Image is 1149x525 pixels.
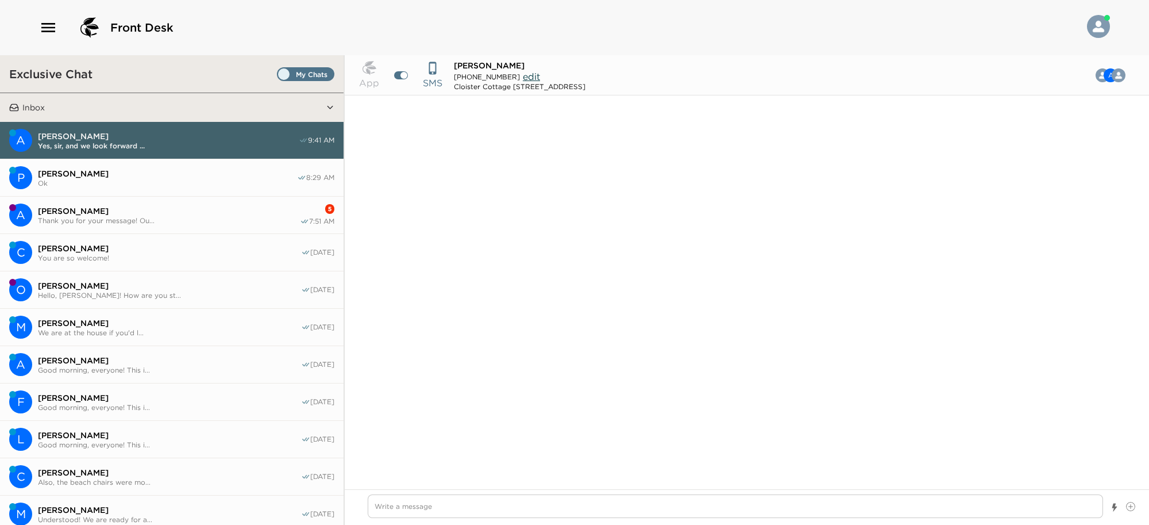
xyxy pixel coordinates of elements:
[9,129,32,152] div: Andrew Crowley
[1111,497,1119,518] button: Show templates
[9,241,32,264] div: C
[523,71,540,82] span: edit
[9,166,32,189] div: Philip Wise
[19,93,326,122] button: Inbox
[9,278,32,301] div: Osvaldo Pico
[38,206,300,216] span: [PERSON_NAME]
[38,515,301,524] span: Understood! We are ready for a...
[38,168,297,179] span: [PERSON_NAME]
[22,102,45,113] p: Inbox
[38,328,301,337] span: We are at the house if you'd l...
[310,285,334,294] span: [DATE]
[9,353,32,376] div: Andrew Johnson
[38,403,301,412] span: Good morning, everyone! This i...
[9,465,32,488] div: C
[38,216,300,225] span: Thank you for your message! Ou...
[9,204,32,227] div: Ashley Herschend
[38,430,301,440] span: [PERSON_NAME]
[38,318,301,328] span: [PERSON_NAME]
[359,76,379,90] p: App
[9,316,32,339] div: M
[9,67,92,81] h3: Exclusive Chat
[38,131,299,141] span: [PERSON_NAME]
[310,509,334,519] span: [DATE]
[9,353,32,376] div: A
[38,254,301,262] span: You are so welcome!
[38,366,301,374] span: Good morning, everyone! This i...
[454,72,520,81] span: [PHONE_NUMBER]
[1112,68,1125,82] img: A
[310,472,334,481] span: [DATE]
[9,428,32,451] div: Lance Johnson
[9,241,32,264] div: Catherone Johnson
[38,478,301,486] span: Also, the beach chairs were mo...
[38,440,301,449] span: Good morning, everyone! This i...
[306,173,334,182] span: 8:29 AM
[1081,64,1135,87] button: AAO
[9,166,32,189] div: P
[454,82,585,91] div: Cloister Cottage [STREET_ADDRESS]
[38,393,301,403] span: [PERSON_NAME]
[38,505,301,515] span: [PERSON_NAME]
[38,355,301,366] span: [PERSON_NAME]
[1087,15,1110,38] img: User
[38,467,301,478] span: [PERSON_NAME]
[38,179,297,187] span: Ok
[9,428,32,451] div: L
[9,278,32,301] div: O
[9,204,32,227] div: A
[310,323,334,332] span: [DATE]
[76,14,103,41] img: logo
[310,360,334,369] span: [DATE]
[454,60,525,71] span: [PERSON_NAME]
[325,204,334,214] div: 5
[310,248,334,257] span: [DATE]
[310,435,334,444] span: [DATE]
[368,495,1103,519] textarea: Write a message
[9,390,32,413] div: Finn Rankin
[38,291,301,300] span: Hello, [PERSON_NAME]! How are you st...
[310,397,334,407] span: [DATE]
[1112,68,1125,82] div: Andrena Martin
[9,390,32,413] div: F
[308,136,334,145] span: 9:41 AM
[9,129,32,152] div: A
[277,67,334,81] label: Set all destinations
[110,20,173,36] span: Front Desk
[9,465,32,488] div: Carrie Johnson
[38,141,299,150] span: Yes, sir, and we look forward ...
[38,281,301,291] span: [PERSON_NAME]
[309,217,334,226] span: 7:51 AM
[423,76,442,90] p: SMS
[9,316,32,339] div: Madison Dagen
[38,243,301,254] span: [PERSON_NAME]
